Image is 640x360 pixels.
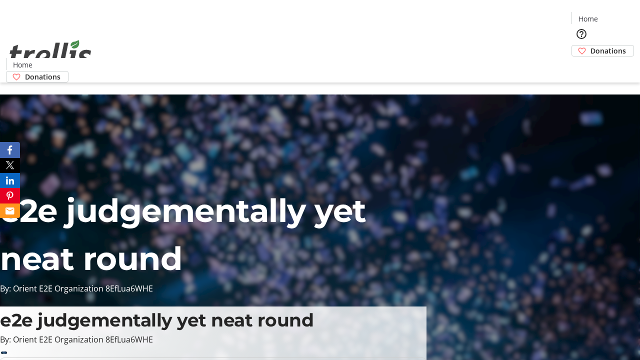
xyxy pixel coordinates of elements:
a: Donations [6,71,68,82]
span: Home [13,59,32,70]
span: Home [578,13,598,24]
img: Orient E2E Organization 8EfLua6WHE's Logo [6,29,95,79]
button: Cart [571,56,591,76]
span: Donations [590,45,626,56]
a: Home [6,59,38,70]
a: Home [572,13,604,24]
span: Donations [25,71,60,82]
button: Help [571,24,591,44]
a: Donations [571,45,634,56]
